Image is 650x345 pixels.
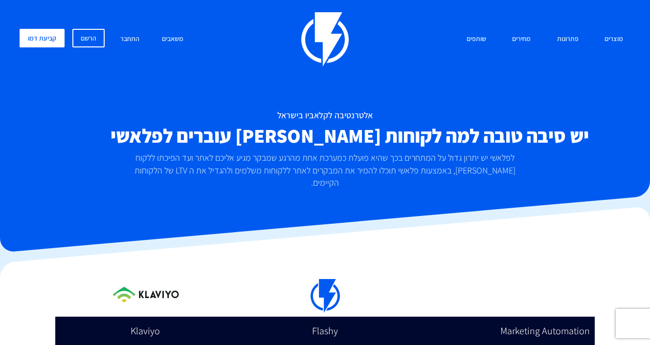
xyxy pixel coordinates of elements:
[597,29,630,50] a: מוצרים
[459,29,493,50] a: שותפים
[20,125,630,147] h2: יש סיבה טובה למה לקוחות [PERSON_NAME] עוברים לפלאשי
[505,29,538,50] a: מחירים
[20,29,65,47] a: קביעת דמו
[155,29,191,50] a: משאבים
[20,110,630,120] h1: אלטרנטיבה לקלאביו בישראל
[129,151,521,189] p: לפלאשי יש יתרון גדול על המתחרים בכך שהיא פועלת כמערכת אחת מהרגע שמבקר מגיע אליכם לאתר ועד הפיכתו ...
[550,29,586,50] a: פתרונות
[106,274,184,313] img: MailChimp
[113,29,147,50] a: התחבר
[72,29,105,47] a: הרשם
